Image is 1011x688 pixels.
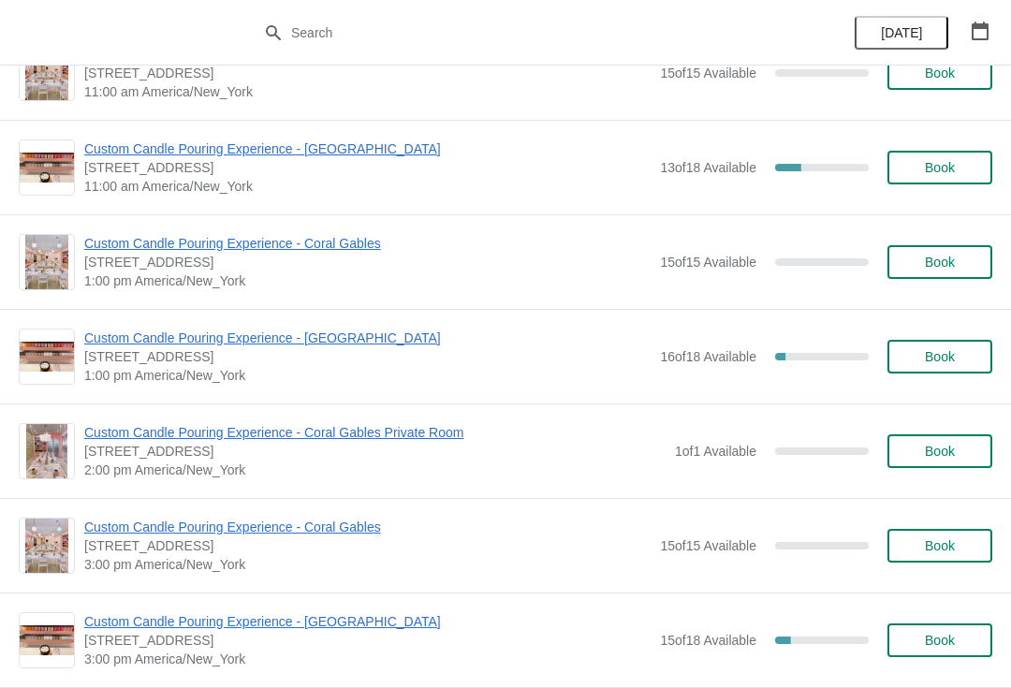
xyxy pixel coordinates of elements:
[925,633,955,648] span: Book
[660,633,756,648] span: 15 of 18 Available
[925,255,955,270] span: Book
[84,64,651,82] span: [STREET_ADDRESS]
[25,519,69,573] img: Custom Candle Pouring Experience - Coral Gables | 154 Giralda Avenue, Coral Gables, FL, USA | 3:0...
[660,255,756,270] span: 15 of 15 Available
[675,444,756,459] span: 1 of 1 Available
[84,442,666,461] span: [STREET_ADDRESS]
[84,177,651,196] span: 11:00 am America/New_York
[84,82,651,101] span: 11:00 am America/New_York
[20,153,74,183] img: Custom Candle Pouring Experience - Fort Lauderdale | 914 East Las Olas Boulevard, Fort Lauderdale...
[887,245,992,279] button: Book
[887,623,992,657] button: Book
[84,158,651,177] span: [STREET_ADDRESS]
[660,66,756,81] span: 15 of 15 Available
[20,342,74,373] img: Custom Candle Pouring Experience - Fort Lauderdale | 914 East Las Olas Boulevard, Fort Lauderdale...
[887,151,992,184] button: Book
[84,612,651,631] span: Custom Candle Pouring Experience - [GEOGRAPHIC_DATA]
[84,555,651,574] span: 3:00 pm America/New_York
[887,340,992,373] button: Book
[84,536,651,555] span: [STREET_ADDRESS]
[887,56,992,90] button: Book
[925,444,955,459] span: Book
[84,253,651,271] span: [STREET_ADDRESS]
[84,518,651,536] span: Custom Candle Pouring Experience - Coral Gables
[925,160,955,175] span: Book
[660,538,756,553] span: 15 of 15 Available
[887,529,992,563] button: Book
[855,16,948,50] button: [DATE]
[660,160,756,175] span: 13 of 18 Available
[25,46,69,100] img: Custom Candle Pouring Experience - Coral Gables | 154 Giralda Avenue, Coral Gables, FL, USA | 11:...
[84,631,651,650] span: [STREET_ADDRESS]
[290,16,758,50] input: Search
[84,329,651,347] span: Custom Candle Pouring Experience - [GEOGRAPHIC_DATA]
[881,25,922,40] span: [DATE]
[26,424,67,478] img: Custom Candle Pouring Experience - Coral Gables Private Room | 154 Giralda Avenue, Coral Gables, ...
[84,139,651,158] span: Custom Candle Pouring Experience - [GEOGRAPHIC_DATA]
[84,234,651,253] span: Custom Candle Pouring Experience - Coral Gables
[84,650,651,668] span: 3:00 pm America/New_York
[887,434,992,468] button: Book
[25,235,69,289] img: Custom Candle Pouring Experience - Coral Gables | 154 Giralda Avenue, Coral Gables, FL, USA | 1:0...
[84,271,651,290] span: 1:00 pm America/New_York
[84,423,666,442] span: Custom Candle Pouring Experience - Coral Gables Private Room
[84,461,666,479] span: 2:00 pm America/New_York
[925,66,955,81] span: Book
[925,349,955,364] span: Book
[20,625,74,656] img: Custom Candle Pouring Experience - Fort Lauderdale | 914 East Las Olas Boulevard, Fort Lauderdale...
[84,366,651,385] span: 1:00 pm America/New_York
[84,347,651,366] span: [STREET_ADDRESS]
[660,349,756,364] span: 16 of 18 Available
[925,538,955,553] span: Book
